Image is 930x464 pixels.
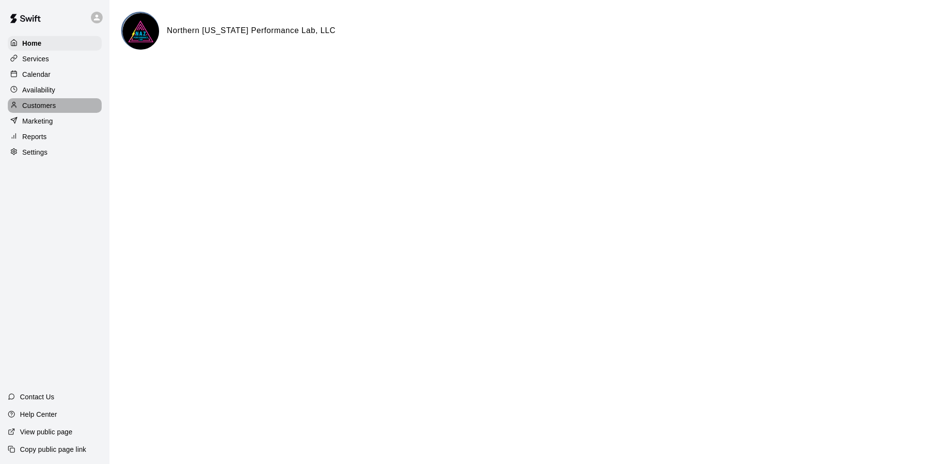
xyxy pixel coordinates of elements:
[22,116,53,126] p: Marketing
[123,13,159,50] img: Northern Arizona Performance Lab, LLC logo
[22,101,56,110] p: Customers
[20,392,54,402] p: Contact Us
[20,427,72,437] p: View public page
[167,24,336,37] h6: Northern [US_STATE] Performance Lab, LLC
[8,129,102,144] a: Reports
[8,52,102,66] a: Services
[8,83,102,97] a: Availability
[22,132,47,142] p: Reports
[22,38,42,48] p: Home
[22,70,51,79] p: Calendar
[22,85,55,95] p: Availability
[8,114,102,128] a: Marketing
[22,54,49,64] p: Services
[8,98,102,113] a: Customers
[8,67,102,82] a: Calendar
[20,410,57,419] p: Help Center
[8,145,102,160] a: Settings
[8,36,102,51] a: Home
[20,445,86,454] p: Copy public page link
[22,147,48,157] p: Settings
